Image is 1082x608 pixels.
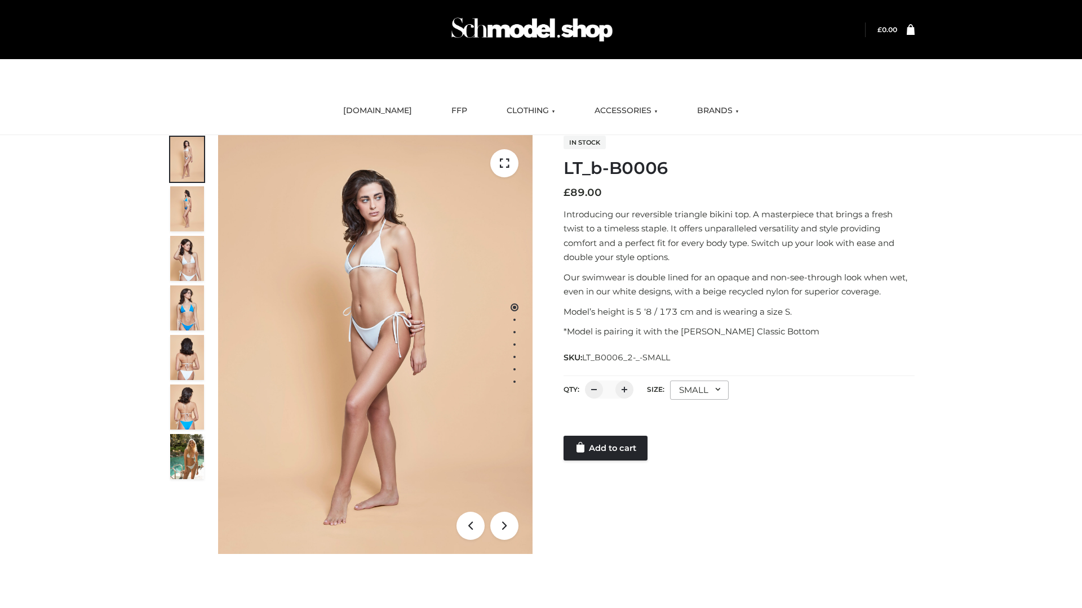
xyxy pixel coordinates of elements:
[498,99,564,123] a: CLOTHING
[647,385,664,394] label: Size:
[877,25,882,34] span: £
[170,285,204,330] img: ArielClassicBikiniTop_CloudNine_AzureSky_OW114ECO_4-scaled.jpg
[170,434,204,479] img: Arieltop_CloudNine_AzureSky2.jpg
[564,186,602,199] bdi: 89.00
[170,335,204,380] img: ArielClassicBikiniTop_CloudNine_AzureSky_OW114ECO_7-scaled.jpg
[335,99,420,123] a: [DOMAIN_NAME]
[564,305,915,319] p: Model’s height is 5 ‘8 / 173 cm and is wearing a size S.
[170,137,204,182] img: ArielClassicBikiniTop_CloudNine_AzureSky_OW114ECO_1-scaled.jpg
[564,351,671,364] span: SKU:
[170,236,204,281] img: ArielClassicBikiniTop_CloudNine_AzureSky_OW114ECO_3-scaled.jpg
[443,99,476,123] a: FFP
[582,352,670,363] span: LT_B0006_2-_-SMALL
[218,135,533,554] img: ArielClassicBikiniTop_CloudNine_AzureSky_OW114ECO_1
[170,186,204,231] img: ArielClassicBikiniTop_CloudNine_AzureSky_OW114ECO_2-scaled.jpg
[564,436,648,461] a: Add to cart
[170,385,204,430] img: ArielClassicBikiniTop_CloudNine_AzureSky_OW114ECO_8-scaled.jpg
[877,25,897,34] a: £0.00
[564,186,570,199] span: £
[447,7,617,52] img: Schmodel Admin 964
[586,99,666,123] a: ACCESSORIES
[564,136,606,149] span: In stock
[689,99,747,123] a: BRANDS
[564,385,579,394] label: QTY:
[670,381,729,400] div: SMALL
[564,270,915,299] p: Our swimwear is double lined for an opaque and non-see-through look when wet, even in our white d...
[564,207,915,265] p: Introducing our reversible triangle bikini top. A masterpiece that brings a fresh twist to a time...
[564,158,915,178] h1: LT_b-B0006
[564,324,915,339] p: *Model is pairing it with the [PERSON_NAME] Classic Bottom
[877,25,897,34] bdi: 0.00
